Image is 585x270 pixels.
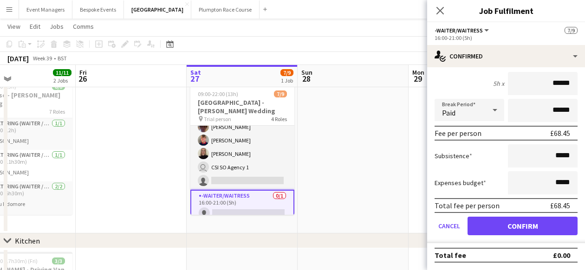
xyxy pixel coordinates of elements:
span: Sun [301,68,312,77]
button: Plumpton Race Course [191,0,260,19]
span: 29 [411,73,424,84]
app-card-role: Bar & Catering (Waiter / waitress)2A5/615:00-21:30 (6h30m)Noku Ndomore[PERSON_NAME][PERSON_NAME][... [190,91,294,190]
div: £68.45 [550,201,570,210]
span: Mon [412,68,424,77]
span: Comms [73,22,94,31]
span: 28 [300,73,312,84]
app-job-card: Updated09:00-22:00 (13h)7/9[GEOGRAPHIC_DATA] - [PERSON_NAME] Wedding Trial person4 Roles[PERSON_N... [190,77,294,215]
label: Expenses budget [435,179,486,187]
div: 16:00-21:00 (5h) [435,34,578,41]
div: BST [58,55,67,62]
a: Jobs [46,20,67,32]
button: Cancel [435,217,464,235]
span: Fri [79,68,87,77]
h3: Job Fulfilment [427,5,585,17]
div: £0.00 [553,251,570,260]
span: Edit [30,22,40,31]
span: View [7,22,20,31]
span: 27 [189,73,201,84]
div: [DATE] [7,54,29,63]
span: 11/11 [53,69,71,76]
label: Subsistence [435,152,472,160]
a: View [4,20,24,32]
button: Event Managers [19,0,72,19]
div: 5h x [493,79,504,88]
button: [GEOGRAPHIC_DATA] [124,0,191,19]
span: 7/9 [565,27,578,34]
span: 3/3 [52,257,65,264]
a: Comms [69,20,97,32]
app-card-role: -Waiter/Waitress0/116:00-21:00 (5h) [190,190,294,223]
button: Bespoke Events [72,0,124,19]
div: Total fee [435,251,466,260]
span: Paid [442,108,455,117]
span: 4 Roles [271,116,287,122]
span: -Waiter/Waitress [435,27,483,34]
div: 2 Jobs [53,77,71,84]
div: Fee per person [435,129,481,138]
div: Total fee per person [435,201,500,210]
span: Trial person [204,116,231,122]
span: 09:00-22:00 (13h) [198,90,238,97]
span: 26 [78,73,87,84]
div: Confirmed [427,45,585,67]
span: Week 39 [31,55,54,62]
span: 7 Roles [49,108,65,115]
button: Confirm [468,217,578,235]
div: 1 Job [281,77,293,84]
span: 7/9 [280,69,293,76]
a: Edit [26,20,44,32]
div: Kitchen [15,236,40,245]
div: £68.45 [550,129,570,138]
span: Sat [190,68,201,77]
span: Jobs [50,22,64,31]
span: 7/9 [274,90,287,97]
button: -Waiter/Waitress [435,27,490,34]
h3: [GEOGRAPHIC_DATA] - [PERSON_NAME] Wedding [190,98,294,115]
